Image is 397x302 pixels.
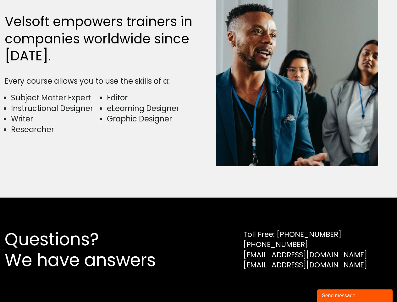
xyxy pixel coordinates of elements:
[11,92,99,103] li: Subject Matter Expert
[243,229,367,270] div: Toll Free: [PHONE_NUMBER] [PHONE_NUMBER] [EMAIL_ADDRESS][DOMAIN_NAME] [EMAIL_ADDRESS][DOMAIN_NAME]
[11,103,99,114] li: Instructional Designer
[107,92,195,103] li: Editor
[107,103,195,114] li: eLearning Designer
[107,114,195,124] li: Graphic Designer
[5,229,179,271] h2: Questions? We have answers
[317,288,394,302] iframe: chat widget
[11,124,99,135] li: Researcher
[5,76,196,87] div: Every course allows you to use the skills of a:
[11,114,99,124] li: Writer
[5,13,196,65] h2: Velsoft empowers trainers in companies worldwide since [DATE].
